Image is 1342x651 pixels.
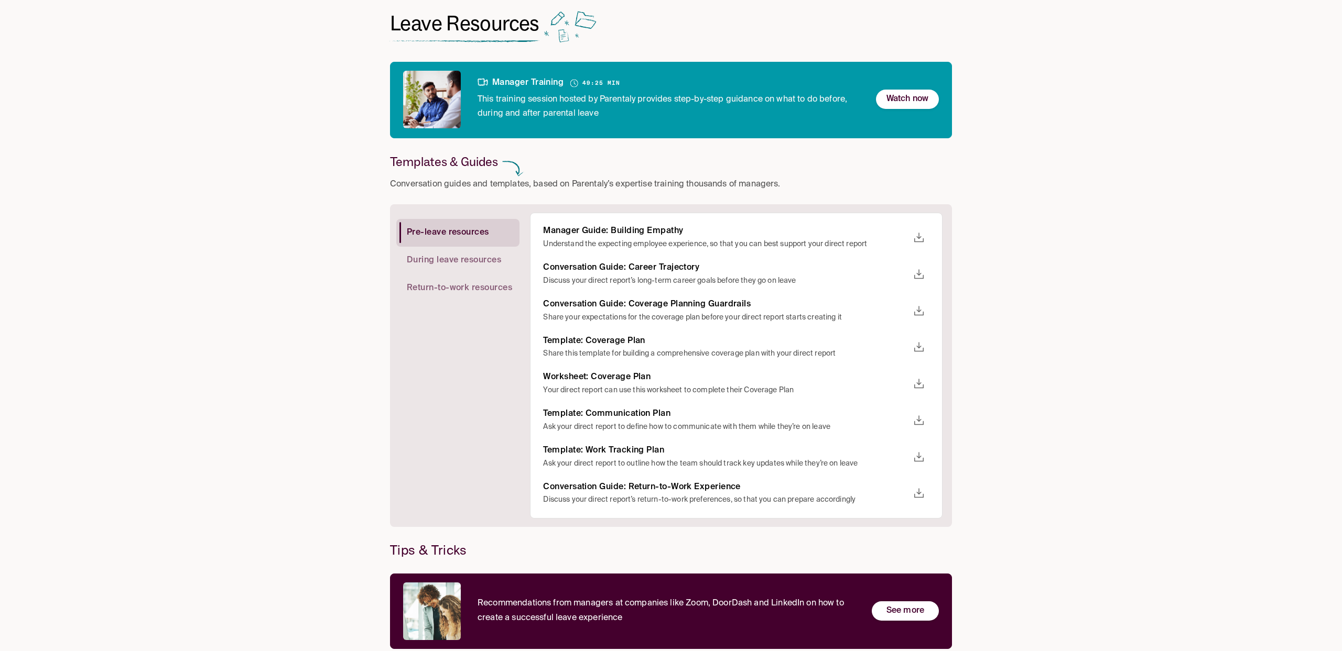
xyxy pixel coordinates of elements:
[543,458,908,469] p: Ask your direct report to outline how the team should track key updates while they’re on leave
[407,283,512,294] span: Return-to-work resources
[872,601,939,621] button: See more
[908,373,929,394] button: download
[543,422,908,433] p: Ask your direct report to define how to communicate with them while they’re on leave
[478,78,564,89] h6: Manager Training
[478,86,859,121] p: This training session hosted by Parentaly provides step-by-step guidance on what to do before, du...
[543,299,908,310] h6: Conversation Guide: Coverage Planning Guardrails
[908,337,929,358] button: download
[446,10,539,36] span: Resources
[407,255,501,266] span: During leave resources
[478,597,855,625] p: Recommendations from managers at companies like Zoom, DoorDash and LinkedIn on how to create a su...
[908,264,929,285] button: download
[543,239,908,250] p: Understand the expecting employee experience, so that you can best support your direct report
[390,154,498,169] h6: Templates & Guides
[908,483,929,504] button: download
[390,62,952,120] a: Manager Training49:25 minThis training session hosted by Parentaly provides step-by-step guidance...
[543,226,908,237] h6: Manager Guide: Building Empathy
[543,312,908,323] p: Share your expectations for the coverage plan before your direct report starts creating it
[886,604,924,618] p: See more
[543,348,908,359] p: Share this template for building a comprehensive coverage plan with your direct report
[390,544,952,559] h6: Tips & Tricks
[543,372,908,383] h6: Worksheet: Coverage Plan
[886,92,928,106] p: Watch now
[543,445,908,456] h6: Template: Work Tracking Plan
[582,79,620,89] h6: 49:25 min
[876,90,939,109] button: Watch now
[390,178,781,192] p: Conversation guides and templates, based on Parentaly’s expertise training thousands of managers.
[908,227,929,248] button: download
[543,494,908,505] p: Discuss your direct report’s return-to-work preferences, so that you can prepare accordingly
[543,262,908,273] h6: Conversation Guide: Career Trajectory
[908,301,929,322] button: download
[390,11,539,37] h1: Leave
[543,409,908,420] h6: Template: Communication Plan
[543,336,908,347] h6: Template: Coverage Plan
[543,482,908,493] h6: Conversation Guide: Return-to-Work Experience
[543,275,908,286] p: Discuss your direct report’s long-term career goals before they go on leave
[908,410,929,431] button: download
[543,385,908,396] p: Your direct report can use this worksheet to complete their Coverage Plan
[908,447,929,468] button: download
